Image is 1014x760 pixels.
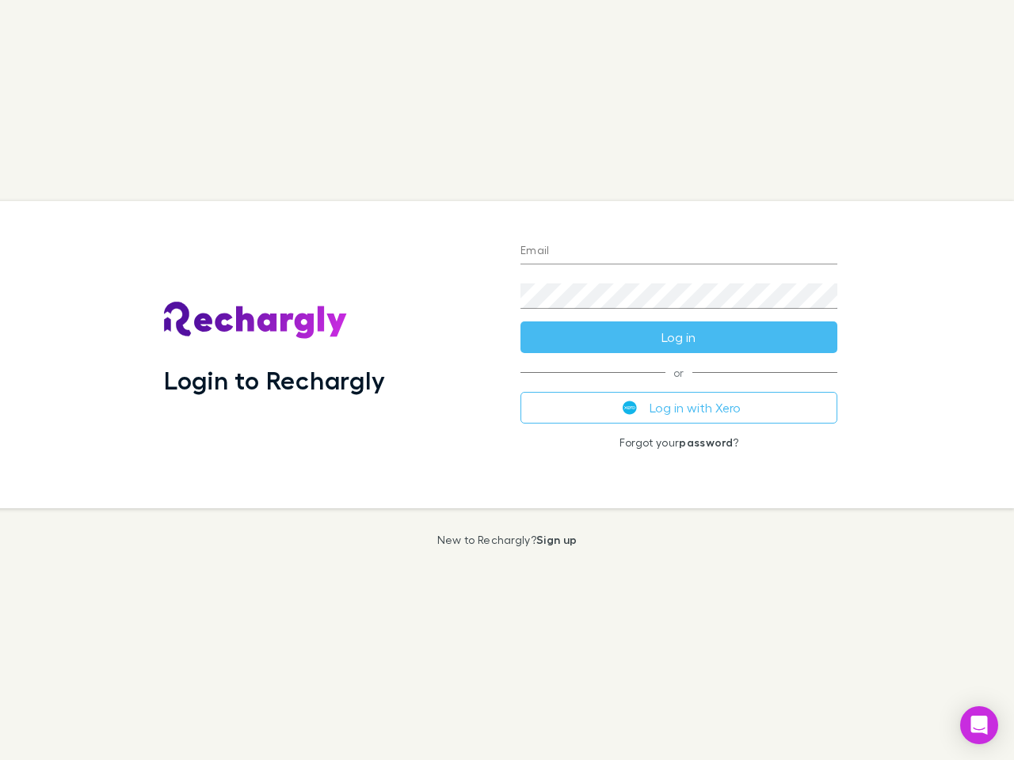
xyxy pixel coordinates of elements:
a: Sign up [536,533,577,546]
img: Rechargly's Logo [164,302,348,340]
img: Xero's logo [623,401,637,415]
p: Forgot your ? [520,436,837,449]
h1: Login to Rechargly [164,365,385,395]
button: Log in [520,321,837,353]
div: Open Intercom Messenger [960,706,998,744]
a: password [679,435,733,449]
span: or [520,372,837,373]
button: Log in with Xero [520,392,837,424]
p: New to Rechargly? [437,534,578,546]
